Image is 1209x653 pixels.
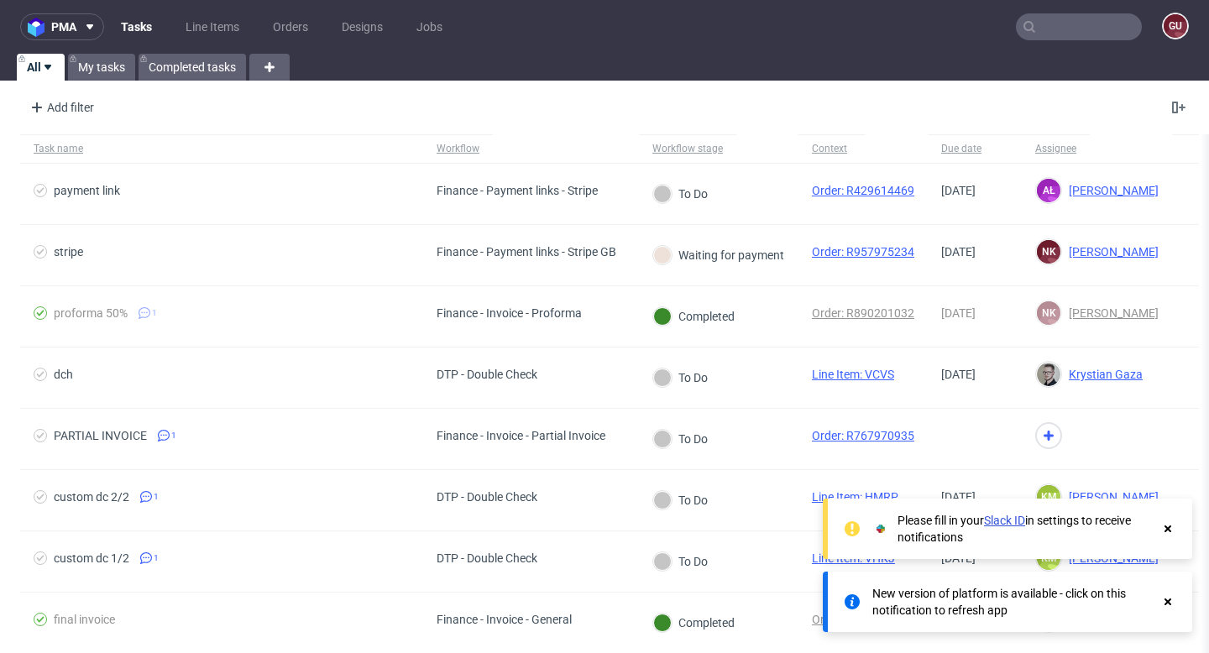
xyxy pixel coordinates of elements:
[653,614,735,632] div: Completed
[653,368,708,387] div: To Do
[653,246,784,264] div: Waiting for payment
[941,306,976,320] span: [DATE]
[54,429,147,442] div: PARTIAL INVOICE
[154,490,159,504] span: 1
[24,94,97,121] div: Add filter
[437,551,537,565] div: DTP - Double Check
[437,184,598,197] div: Finance - Payment links - Stripe
[437,429,605,442] div: Finance - Invoice - Partial Invoice
[898,512,1152,546] div: Please fill in your in settings to receive notifications
[872,585,1160,619] div: New version of platform is available - click on this notification to refresh app
[51,21,76,33] span: pma
[872,520,889,537] img: Slack
[812,368,894,381] a: Line Item: VCVS
[437,368,537,381] div: DTP - Double Check
[17,54,65,81] a: All
[941,184,976,197] span: [DATE]
[653,491,708,509] div: To Do
[54,184,120,197] div: payment link
[812,490,898,504] a: Line Item: HMRP
[812,142,852,155] div: Context
[437,306,582,320] div: Finance - Invoice - Proforma
[653,307,735,326] div: Completed
[984,514,1025,527] a: Slack ID
[54,490,129,504] div: custom dc 2/2
[437,613,572,626] div: Finance - Invoice - General
[1062,368,1143,381] span: Krystian Gaza
[1062,490,1159,504] span: [PERSON_NAME]
[653,185,708,203] div: To Do
[812,306,914,320] a: Order: R890201032
[332,13,393,40] a: Designs
[1062,306,1159,320] span: [PERSON_NAME]
[812,245,914,259] a: Order: R957975234
[1037,179,1060,202] figcaption: AŁ
[437,142,479,155] div: Workflow
[154,551,159,565] span: 1
[812,613,914,626] a: Order: R767376217
[263,13,318,40] a: Orders
[1037,363,1060,386] img: Krystian Gaza
[54,551,129,565] div: custom dc 1/2
[437,490,537,504] div: DTP - Double Check
[111,13,162,40] a: Tasks
[652,142,723,155] div: Workflow stage
[941,490,976,504] span: [DATE]
[54,306,128,320] div: proforma 50%
[437,245,616,259] div: Finance - Payment links - Stripe GB
[941,142,1008,156] span: Due date
[406,13,453,40] a: Jobs
[941,368,976,381] span: [DATE]
[1037,301,1060,325] figcaption: NK
[1062,245,1159,259] span: [PERSON_NAME]
[171,429,176,442] span: 1
[1037,240,1060,264] figcaption: NK
[139,54,246,81] a: Completed tasks
[653,430,708,448] div: To Do
[34,142,410,156] span: Task name
[54,613,115,626] div: final invoice
[1164,14,1187,38] figcaption: gu
[812,551,895,565] a: Line Item: VHKJ
[1037,485,1060,509] figcaption: KM
[152,306,157,320] span: 1
[54,245,83,259] div: stripe
[68,54,135,81] a: My tasks
[28,18,51,37] img: logo
[1062,184,1159,197] span: [PERSON_NAME]
[812,184,914,197] a: Order: R429614469
[54,368,73,381] div: dch
[653,552,708,571] div: To Do
[812,429,914,442] a: Order: R767970935
[20,13,104,40] button: pma
[941,245,976,259] span: [DATE]
[175,13,249,40] a: Line Items
[1035,142,1076,155] div: Assignee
